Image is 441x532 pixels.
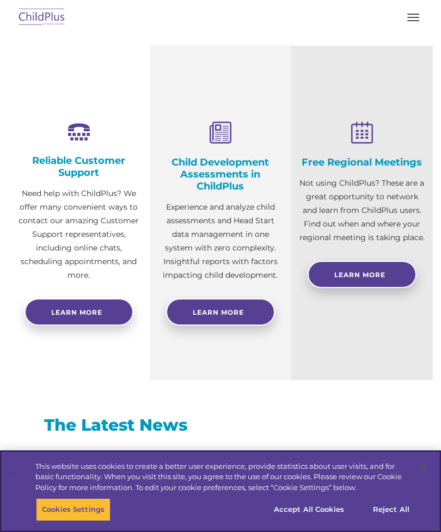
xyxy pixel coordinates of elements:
[334,271,385,279] span: Learn More
[36,498,111,521] button: Cookies Settings
[193,308,244,316] span: Learn More
[357,498,425,521] button: Reject All
[16,187,142,282] p: Need help with ChildPlus? We offer many convenient ways to contact our amazing Customer Support r...
[412,456,436,480] button: Close
[16,5,68,30] img: ChildPlus by Procare Solutions
[16,155,142,179] h4: Reliable Customer Support
[166,298,275,326] a: Learn More
[308,261,416,288] a: Learn More
[24,298,133,326] a: Learn more
[29,414,203,436] h3: The Latest News
[299,156,425,168] h4: Free Regional Meetings
[35,461,411,493] div: This website uses cookies to create a better user experience, provide statistics about user visit...
[158,156,283,192] h4: Child Development Assessments in ChildPlus
[299,176,425,244] p: Not using ChildPlus? These are a great opportunity to network and learn from ChildPlus users. Fin...
[268,498,350,521] button: Accept All Cookies
[51,308,102,316] span: Learn more
[158,200,283,282] p: Experience and analyze child assessments and Head Start data management in one system with zero c...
